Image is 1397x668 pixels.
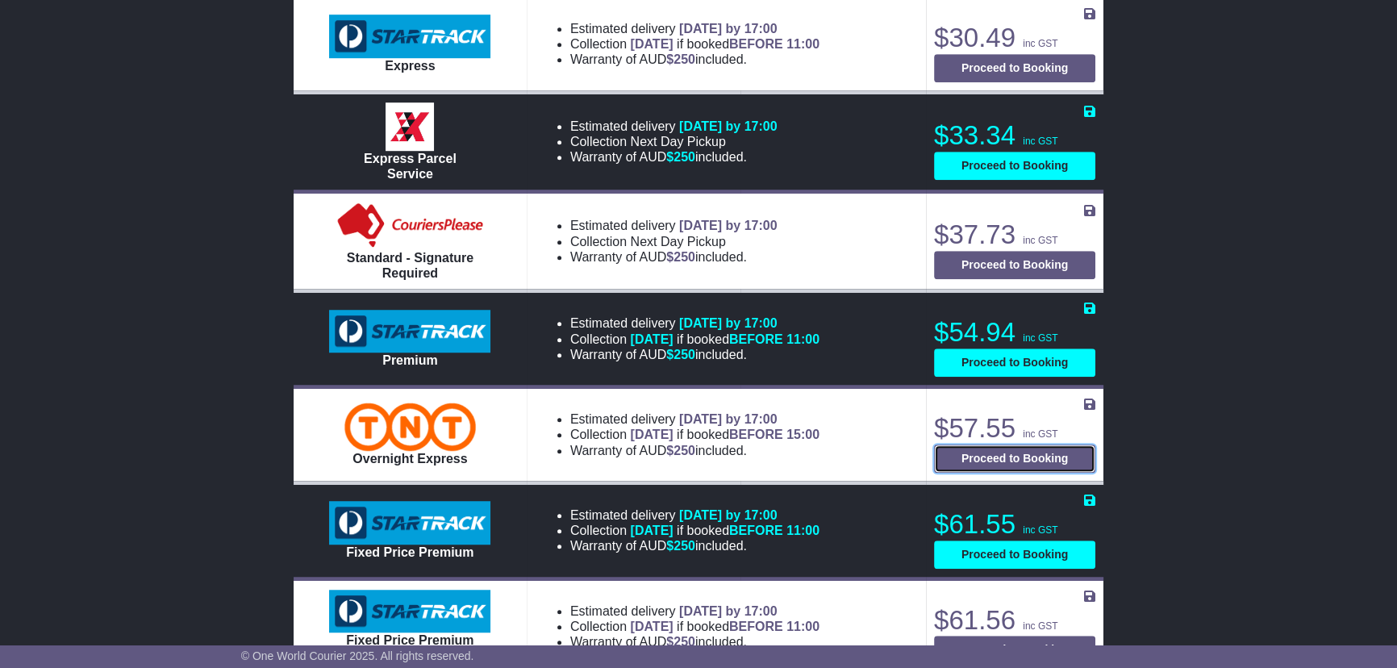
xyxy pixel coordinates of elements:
li: Estimated delivery [570,119,778,134]
li: Collection [570,523,819,538]
img: StarTrack: Express [329,15,490,58]
li: Collection [570,619,819,634]
button: Proceed to Booking [934,349,1095,377]
span: inc GST [1023,38,1057,49]
span: Express [385,59,435,73]
li: Warranty of AUD included. [570,443,819,458]
li: Estimated delivery [570,603,819,619]
span: Fixed Price Premium ATL [346,633,473,662]
p: $61.55 [934,508,1095,541]
span: BEFORE [729,332,783,346]
span: [DATE] [631,620,673,633]
span: 11:00 [786,524,819,537]
img: StarTrack: Premium [329,310,490,353]
span: $ [666,348,695,361]
span: [DATE] [631,428,673,441]
img: Couriers Please: Standard - Signature Required [334,202,486,250]
span: 250 [673,635,695,649]
p: $54.94 [934,316,1095,349]
span: inc GST [1023,428,1057,440]
span: 250 [673,444,695,457]
li: Collection [570,332,819,347]
img: Border Express: Express Parcel Service [386,102,434,151]
button: Proceed to Booking [934,541,1095,569]
button: Proceed to Booking [934,445,1095,473]
span: $ [666,635,695,649]
span: 15:00 [786,428,819,441]
span: inc GST [1023,524,1057,536]
span: $ [666,250,695,264]
li: Collection [570,234,778,249]
span: 11:00 [786,332,819,346]
span: © One World Courier 2025. All rights reserved. [241,649,474,662]
span: BEFORE [729,620,783,633]
span: 250 [673,52,695,66]
span: Fixed Price Premium [346,545,473,559]
button: Proceed to Booking [934,152,1095,180]
li: Warranty of AUD included. [570,52,819,67]
p: $37.73 [934,219,1095,251]
span: Next Day Pickup [631,235,726,248]
span: [DATE] by 17:00 [679,508,778,522]
span: inc GST [1023,332,1057,344]
span: $ [666,150,695,164]
img: TNT Domestic: Overnight Express [344,403,476,451]
span: if booked [631,428,819,441]
span: if booked [631,620,819,633]
span: [DATE] by 17:00 [679,604,778,618]
p: $30.49 [934,22,1095,54]
span: if booked [631,524,819,537]
span: inc GST [1023,235,1057,246]
button: Proceed to Booking [934,251,1095,279]
li: Estimated delivery [570,218,778,233]
span: [DATE] [631,332,673,346]
span: if booked [631,332,819,346]
p: $33.34 [934,119,1095,152]
li: Collection [570,134,778,149]
li: Collection [570,36,819,52]
span: BEFORE [729,524,783,537]
span: BEFORE [729,428,783,441]
span: 250 [673,539,695,553]
img: StarTrack: Fixed Price Premium ATL [329,590,490,633]
span: [DATE] by 17:00 [679,412,778,426]
span: 250 [673,250,695,264]
li: Warranty of AUD included. [570,347,819,362]
li: Warranty of AUD included. [570,538,819,553]
span: [DATE] by 17:00 [679,316,778,330]
span: [DATE] by 17:00 [679,119,778,133]
span: 11:00 [786,620,819,633]
span: 11:00 [786,37,819,51]
span: BEFORE [729,37,783,51]
li: Warranty of AUD included. [570,249,778,265]
button: Proceed to Booking [934,636,1095,664]
span: $ [666,444,695,457]
li: Estimated delivery [570,21,819,36]
span: Express Parcel Service [364,152,457,181]
img: StarTrack: Fixed Price Premium [329,501,490,545]
span: [DATE] by 17:00 [679,22,778,35]
span: Premium [382,353,437,367]
span: if booked [631,37,819,51]
span: $ [666,539,695,553]
li: Collection [570,427,819,442]
span: 250 [673,348,695,361]
span: inc GST [1023,136,1057,147]
span: [DATE] [631,37,673,51]
li: Estimated delivery [570,507,819,523]
li: Estimated delivery [570,411,819,427]
li: Estimated delivery [570,315,819,331]
li: Warranty of AUD included. [570,149,778,165]
span: 250 [673,150,695,164]
span: $ [666,52,695,66]
span: inc GST [1023,620,1057,632]
span: Overnight Express [352,452,467,466]
p: $57.55 [934,412,1095,445]
span: [DATE] by 17:00 [679,219,778,232]
span: [DATE] [631,524,673,537]
span: Next Day Pickup [631,135,726,148]
button: Proceed to Booking [934,54,1095,82]
li: Warranty of AUD included. [570,634,819,649]
span: Standard - Signature Required [347,251,473,280]
p: $61.56 [934,604,1095,637]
